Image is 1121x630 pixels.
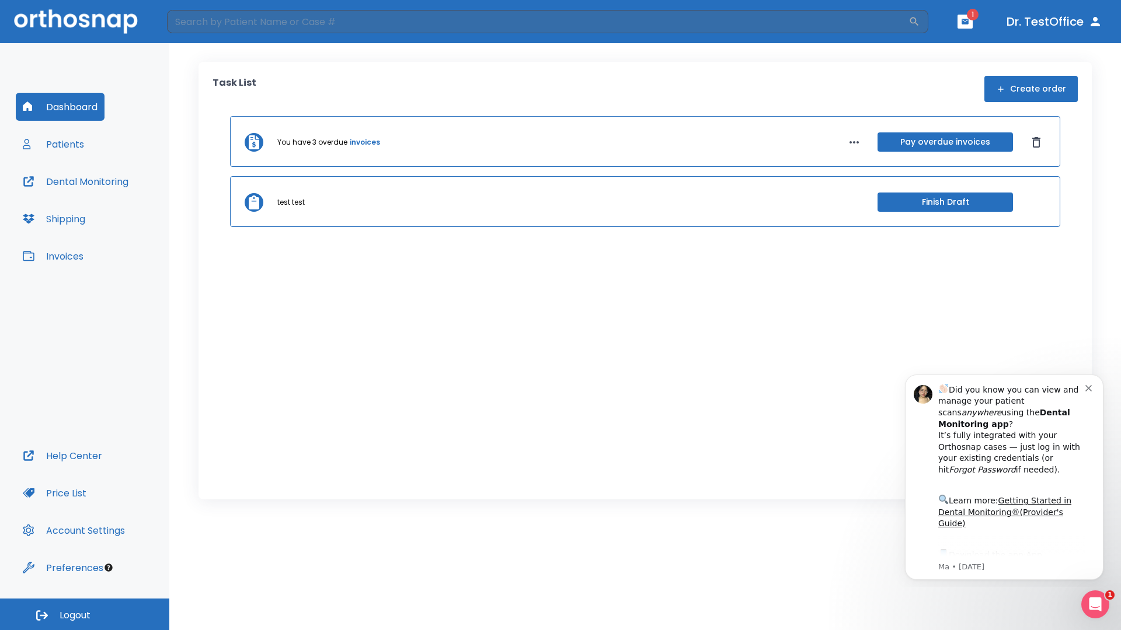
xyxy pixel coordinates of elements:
[16,93,105,121] button: Dashboard
[51,198,198,208] p: Message from Ma, sent 6w ago
[16,442,109,470] button: Help Center
[16,167,135,195] button: Dental Monitoring
[103,562,114,573] div: Tooltip anchor
[887,364,1121,587] iframe: Intercom notifications message
[213,76,256,102] p: Task List
[350,137,380,148] a: invoices
[277,137,347,148] p: You have 3 overdue
[277,197,305,208] p: test test
[1105,590,1115,600] span: 1
[1002,11,1107,32] button: Dr. TestOffice
[1081,590,1109,618] iframe: Intercom live chat
[967,9,979,20] span: 1
[14,9,138,33] img: Orthosnap
[167,10,908,33] input: Search by Patient Name or Case #
[1027,133,1046,152] button: Dismiss
[16,205,92,233] button: Shipping
[16,516,132,544] button: Account Settings
[51,186,155,207] a: App Store
[60,609,90,622] span: Logout
[16,242,90,270] button: Invoices
[198,18,207,27] button: Dismiss notification
[16,130,91,158] button: Patients
[16,554,110,582] button: Preferences
[984,76,1078,102] button: Create order
[878,132,1013,152] button: Pay overdue invoices
[51,183,198,243] div: Download the app: | ​ Let us know if you need help getting started!
[16,479,93,507] button: Price List
[878,192,1013,212] button: Finish Draft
